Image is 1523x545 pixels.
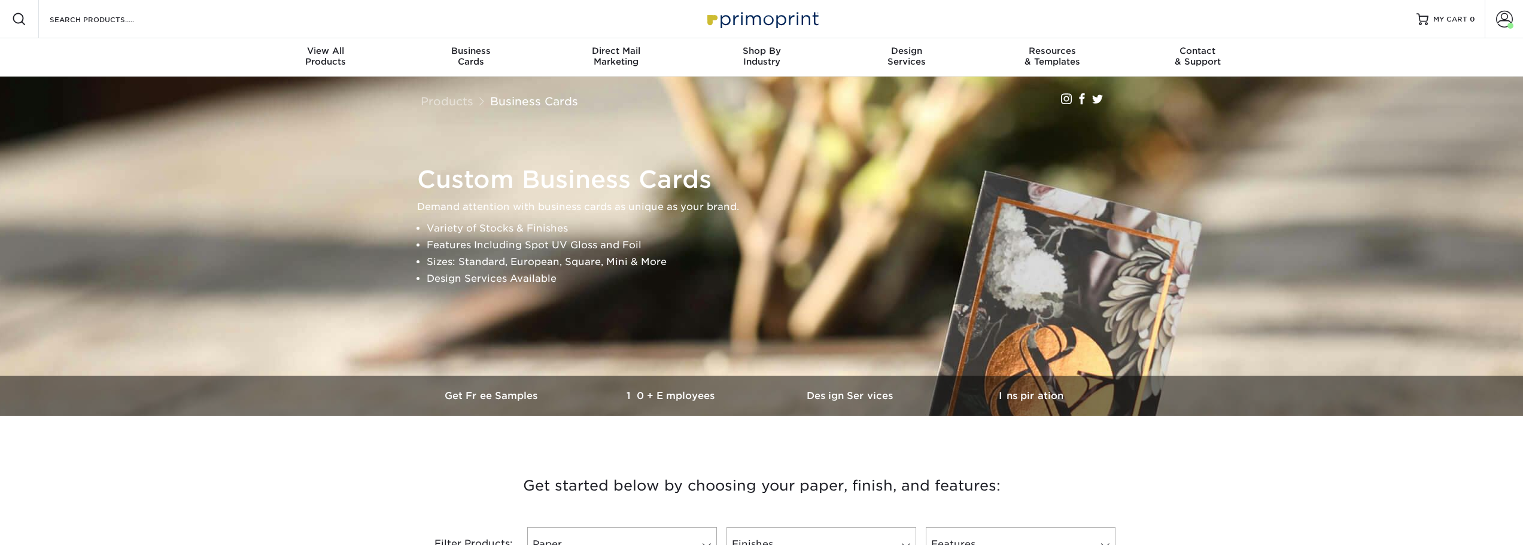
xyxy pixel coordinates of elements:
div: Services [834,45,980,67]
li: Design Services Available [427,270,1117,287]
div: Marketing [543,45,689,67]
div: Industry [689,45,834,67]
img: Primoprint [702,6,822,32]
div: & Support [1125,45,1270,67]
a: Direct MailMarketing [543,38,689,77]
span: View All [253,45,399,56]
a: Inspiration [941,376,1121,416]
a: Shop ByIndustry [689,38,834,77]
span: Design [834,45,980,56]
div: Cards [398,45,543,67]
a: DesignServices [834,38,980,77]
div: & Templates [980,45,1125,67]
a: Business Cards [490,95,578,108]
a: Products [421,95,473,108]
a: BusinessCards [398,38,543,77]
span: 0 [1470,15,1475,23]
li: Variety of Stocks & Finishes [427,220,1117,237]
span: Business [398,45,543,56]
span: MY CART [1433,14,1467,25]
a: Contact& Support [1125,38,1270,77]
p: Demand attention with business cards as unique as your brand. [417,199,1117,215]
span: Resources [980,45,1125,56]
span: Direct Mail [543,45,689,56]
input: SEARCH PRODUCTS..... [48,12,165,26]
h3: 10+ Employees [582,390,762,401]
h1: Custom Business Cards [417,165,1117,194]
h3: Get Free Samples [403,390,582,401]
h3: Get started below by choosing your paper, finish, and features: [412,459,1112,513]
h3: Design Services [762,390,941,401]
div: Products [253,45,399,67]
a: Design Services [762,376,941,416]
li: Features Including Spot UV Gloss and Foil [427,237,1117,254]
a: 10+ Employees [582,376,762,416]
li: Sizes: Standard, European, Square, Mini & More [427,254,1117,270]
span: Shop By [689,45,834,56]
span: Contact [1125,45,1270,56]
a: View AllProducts [253,38,399,77]
a: Resources& Templates [980,38,1125,77]
h3: Inspiration [941,390,1121,401]
a: Get Free Samples [403,376,582,416]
